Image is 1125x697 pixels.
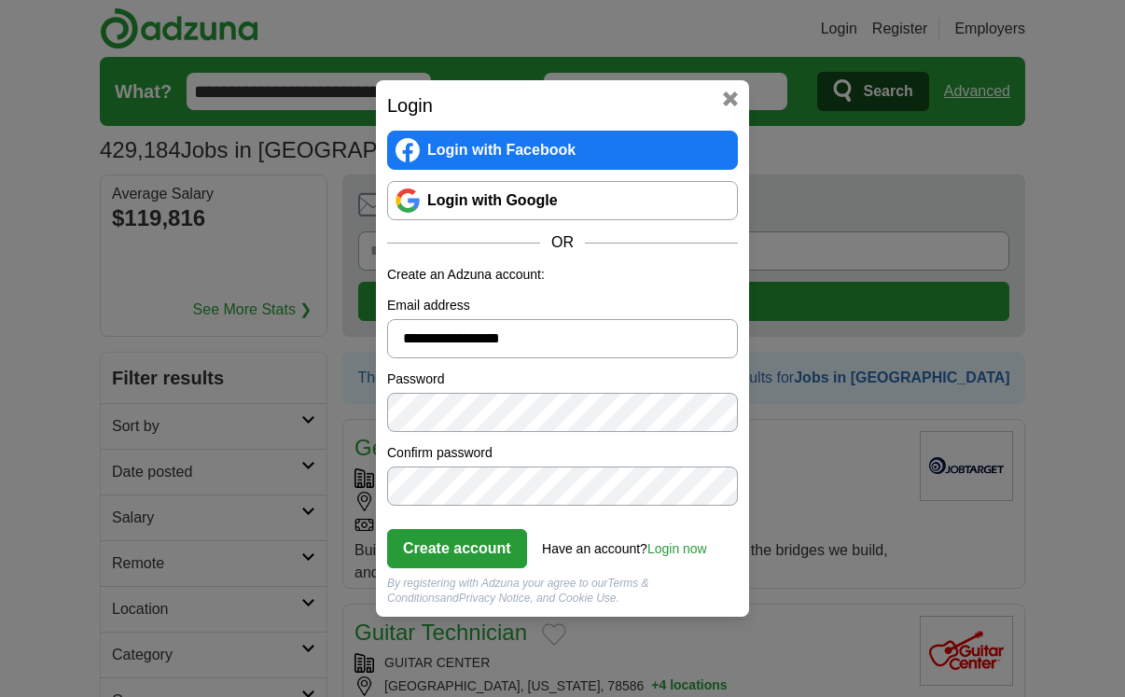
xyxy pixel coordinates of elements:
[540,231,585,254] span: OR
[459,592,531,605] a: Privacy Notice
[387,181,738,220] a: Login with Google
[387,576,738,606] div: By registering with Adzuna your agree to our and , and Cookie Use.
[387,131,738,170] a: Login with Facebook
[542,528,707,559] div: Have an account?
[387,91,738,119] h2: Login
[387,443,738,463] label: Confirm password
[387,265,738,285] p: Create an Adzuna account:
[387,296,738,315] label: Email address
[387,369,738,389] label: Password
[387,529,527,568] button: Create account
[647,541,707,556] a: Login now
